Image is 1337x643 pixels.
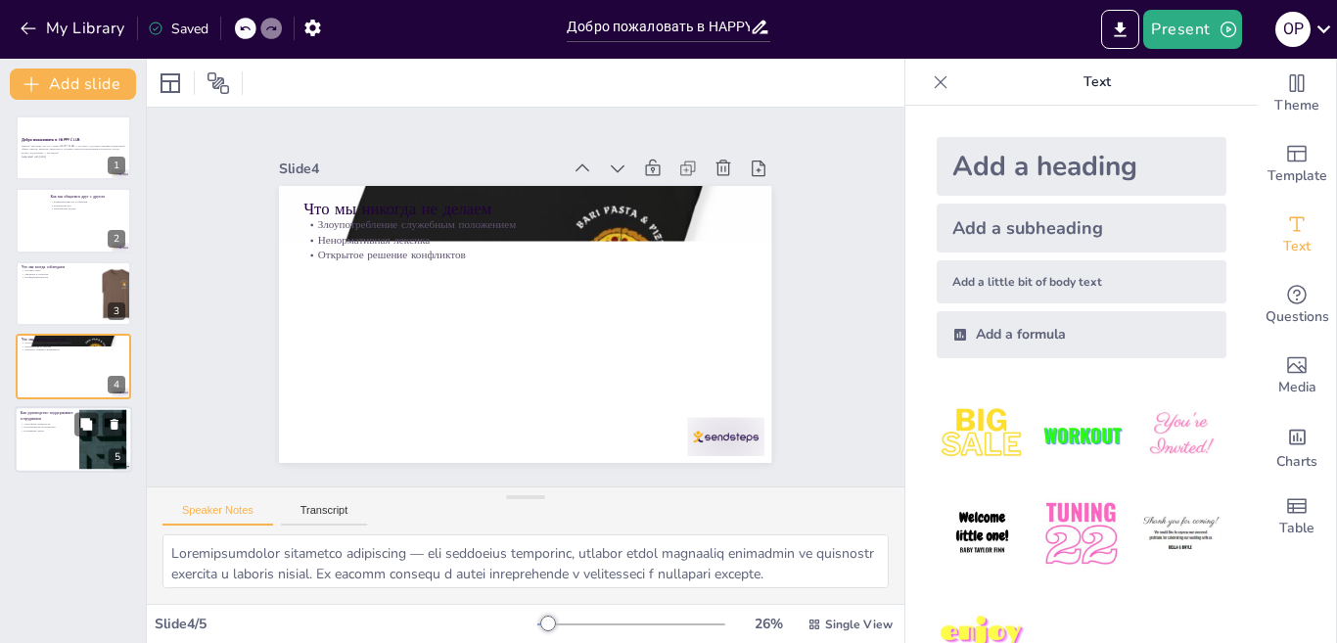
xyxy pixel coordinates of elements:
[16,334,131,398] div: 4
[1258,129,1336,200] div: Add ready made slides
[22,344,125,348] p: Ненормативная лексика
[109,448,126,466] div: 5
[1258,59,1336,129] div: Change the overall theme
[16,115,131,180] div: 1
[10,69,136,100] button: Add slide
[1258,270,1336,341] div: Get real-time input from your audience
[1135,488,1226,579] img: 6.jpeg
[22,264,97,270] p: Что мы всегда соблюдаем
[436,79,709,447] p: Ненормативная лексика
[21,425,73,429] p: Делегирование полномочий
[825,617,893,632] span: Single View
[1274,95,1319,116] span: Theme
[207,71,230,95] span: Position
[1258,200,1336,270] div: Add text boxes
[74,412,98,436] button: Duplicate Slide
[22,137,80,142] strong: Добро пожаловать в HAPPY CLUB
[22,155,125,159] p: Generated with [URL]
[21,422,73,426] p: Атмосфера открытости
[937,390,1028,481] img: 1.jpeg
[22,272,97,276] p: Уважение к коллегам
[1258,482,1336,552] div: Add a table
[22,276,97,280] p: Конфиденциальность
[16,261,131,326] div: 3
[937,204,1226,253] div: Add a subheading
[1135,390,1226,481] img: 3.jpeg
[937,260,1226,303] div: Add a little bit of body text
[281,504,368,526] button: Transcript
[1101,10,1139,49] button: Export to PowerPoint
[103,412,126,436] button: Delete Slide
[1258,341,1336,411] div: Add images, graphics, shapes or video
[1036,488,1127,579] img: 5.jpeg
[937,488,1028,579] img: 4.jpeg
[108,157,125,174] div: 1
[1258,411,1336,482] div: Add charts and graphs
[50,203,125,207] p: Командный дух
[15,406,132,473] div: 5
[108,376,125,393] div: 4
[937,137,1226,196] div: Add a heading
[1143,10,1241,49] button: Present
[155,68,186,99] div: Layout
[745,615,792,633] div: 26 %
[148,20,208,38] div: Saved
[1266,306,1329,328] span: Questions
[1283,236,1311,257] span: Text
[50,207,125,210] p: Позитивный подход
[22,268,97,272] p: Деловая этика
[1279,518,1314,539] span: Table
[162,534,889,588] textarea: Loremipsumdolor sitametco adipiscing — eli seddoeius temporinc, utlabor etdol magnaaliq enimadmin...
[423,89,696,457] p: Открытое решение конфликтов
[21,429,73,433] p: Понимание целей
[478,17,658,254] div: Slide 4
[447,70,720,438] p: Злоупотребление служебным положением
[22,348,125,352] p: Открытое решение конфликтов
[16,188,131,253] div: 2
[108,302,125,320] div: 3
[567,13,750,41] input: Insert title
[457,60,736,432] p: Что мы никогда не делаем
[1275,12,1311,47] div: O P
[1278,377,1316,398] span: Media
[22,144,125,155] p: Привет! Мы рады, что ты с нами. HAPPY CLUB — это место, где идеи становятся практикой: обмен опыт...
[1275,10,1311,49] button: O P
[956,59,1238,106] p: Text
[155,615,537,633] div: Slide 4 / 5
[162,504,273,526] button: Speaker Notes
[22,342,125,345] p: Злоупотребление служебным положением
[937,311,1226,358] div: Add a formula
[50,200,125,204] p: Взаимовежливость в общении
[15,13,133,44] button: My Library
[1036,390,1127,481] img: 2.jpeg
[22,337,125,343] p: Что мы никогда не делаем
[108,230,125,248] div: 2
[50,193,125,199] p: Как мы общаемся друг с другом
[21,410,73,421] p: Как руководство поддерживает сотрудников
[1268,165,1327,187] span: Template
[1276,451,1317,473] span: Charts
